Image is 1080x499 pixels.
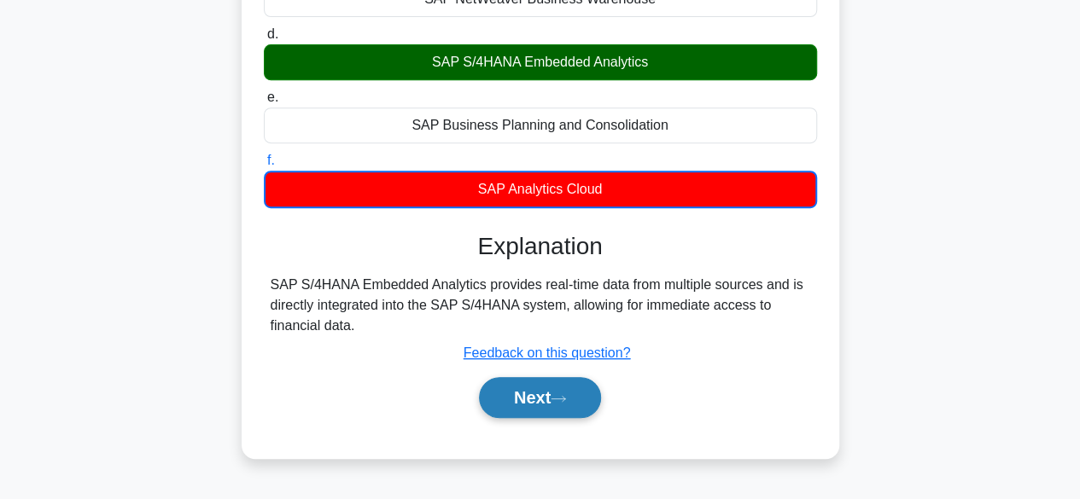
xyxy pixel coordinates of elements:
span: e. [267,90,278,104]
span: d. [267,26,278,41]
div: SAP Business Planning and Consolidation [264,107,817,143]
a: Feedback on this question? [464,345,631,360]
div: SAP S/4HANA Embedded Analytics provides real-time data from multiple sources and is directly inte... [271,275,810,336]
span: f. [267,153,275,167]
h3: Explanation [274,232,807,261]
button: Next [479,377,601,418]
div: SAP S/4HANA Embedded Analytics [264,44,817,80]
div: SAP Analytics Cloud [264,171,817,208]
